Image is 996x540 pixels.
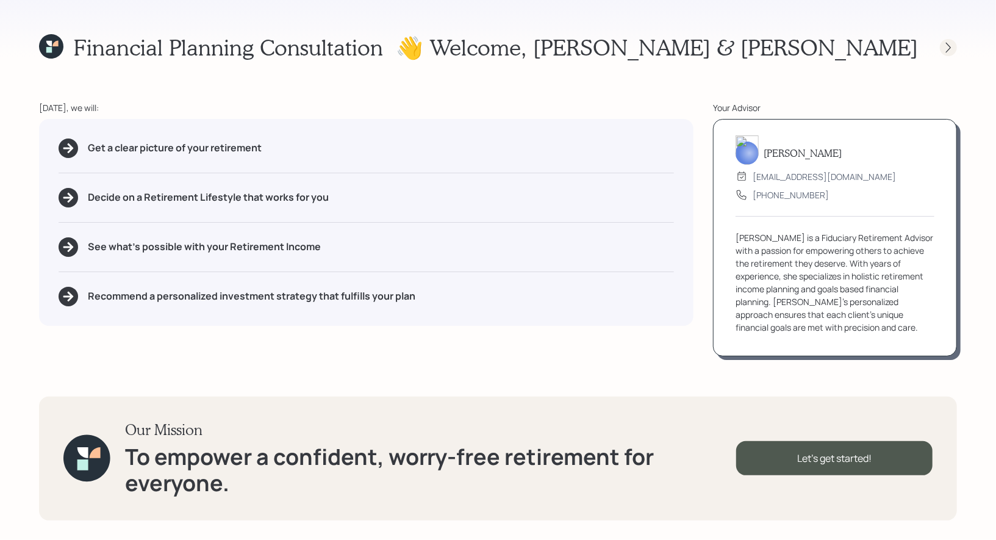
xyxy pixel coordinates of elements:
h1: 👋 Welcome , [PERSON_NAME] & [PERSON_NAME] [396,34,918,60]
h1: To empower a confident, worry-free retirement for everyone. [125,444,736,496]
div: [DATE], we will: [39,101,693,114]
h3: Our Mission [125,421,736,439]
h5: See what's possible with your Retirement Income [88,241,321,253]
h5: Get a clear picture of your retirement [88,142,262,154]
img: treva-nostdahl-headshot.png [736,135,759,165]
h5: [PERSON_NAME] [764,147,842,159]
h5: Recommend a personalized investment strategy that fulfills your plan [88,290,415,302]
h1: Financial Planning Consultation [73,34,383,60]
div: [PERSON_NAME] is a Fiduciary Retirement Advisor with a passion for empowering others to achieve t... [736,231,934,334]
h5: Decide on a Retirement Lifestyle that works for you [88,192,329,203]
div: Your Advisor [713,101,957,114]
div: [EMAIL_ADDRESS][DOMAIN_NAME] [753,170,896,183]
div: [PHONE_NUMBER] [753,189,829,201]
div: Let's get started! [736,441,933,475]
